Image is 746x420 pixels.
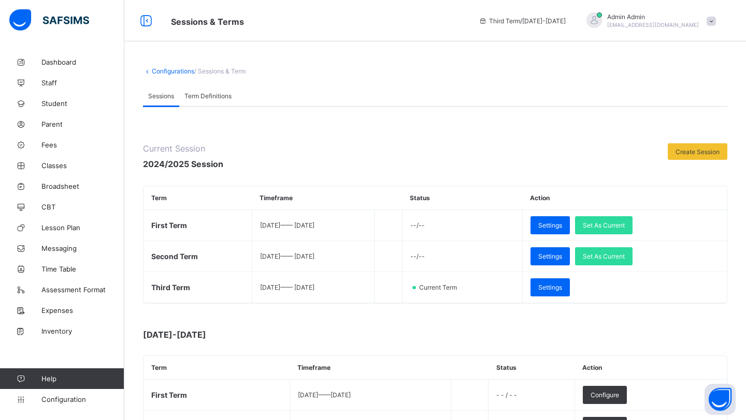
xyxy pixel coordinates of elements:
[41,395,124,403] span: Configuration
[151,252,198,261] span: Second Term
[260,252,314,260] span: [DATE] —— [DATE]
[41,306,124,314] span: Expenses
[298,391,351,399] span: [DATE] —— [DATE]
[41,374,124,383] span: Help
[41,244,124,252] span: Messaging
[41,141,124,149] span: Fees
[418,283,463,291] span: Current Term
[402,241,522,272] td: --/--
[583,252,625,260] span: Set As Current
[260,221,314,229] span: [DATE] —— [DATE]
[144,356,290,380] th: Term
[41,99,124,108] span: Student
[148,92,174,100] span: Sessions
[402,186,522,210] th: Status
[151,221,187,230] span: First Term
[41,58,124,66] span: Dashboard
[143,329,350,340] span: [DATE]-[DATE]
[538,283,562,291] span: Settings
[522,186,727,210] th: Action
[194,67,246,75] span: / Sessions & Term
[538,252,562,260] span: Settings
[41,79,124,87] span: Staff
[676,148,720,156] span: Create Session
[41,161,124,170] span: Classes
[152,67,194,75] a: Configurations
[538,221,562,229] span: Settings
[489,356,575,380] th: Status
[144,186,252,210] th: Term
[151,391,187,399] span: First Term
[41,120,124,128] span: Parent
[41,182,124,190] span: Broadsheet
[496,391,517,399] span: - - / - -
[705,384,736,415] button: Open asap
[252,186,374,210] th: Timeframe
[402,210,522,241] td: --/--
[41,223,124,232] span: Lesson Plan
[260,283,314,291] span: [DATE] —— [DATE]
[184,92,232,100] span: Term Definitions
[41,327,124,335] span: Inventory
[479,17,566,25] span: session/term information
[41,286,124,294] span: Assessment Format
[583,221,625,229] span: Set As Current
[41,203,124,211] span: CBT
[9,9,89,31] img: safsims
[607,13,699,21] span: Admin Admin
[290,356,451,380] th: Timeframe
[171,17,244,27] span: Sessions & Terms
[576,12,721,29] div: AdminAdmin
[143,143,223,154] span: Current Session
[607,22,699,28] span: [EMAIL_ADDRESS][DOMAIN_NAME]
[41,265,124,273] span: Time Table
[151,283,190,292] span: Third Term
[591,391,619,399] span: Configure
[575,356,727,380] th: Action
[143,159,223,169] span: 2024/2025 Session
